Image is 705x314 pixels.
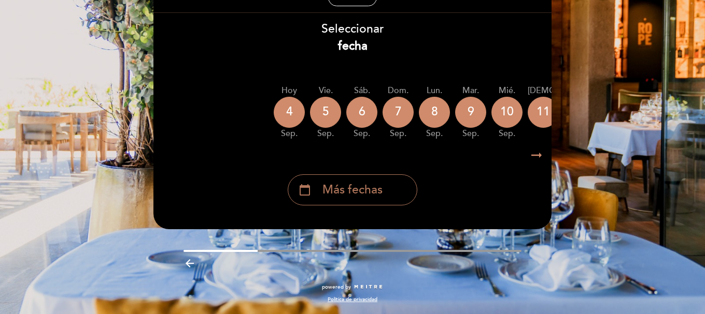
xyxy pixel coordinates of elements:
div: 9 [455,97,486,128]
div: Hoy [274,85,305,97]
i: arrow_right_alt [529,144,544,167]
div: sep. [310,128,341,140]
div: 10 [491,97,523,128]
div: 11 [528,97,559,128]
div: vie. [310,85,341,97]
div: 4 [274,97,305,128]
div: sep. [419,128,450,140]
div: Seleccionar [153,21,552,55]
i: arrow_backward [184,257,196,270]
div: sep. [455,128,486,140]
div: sáb. [346,85,377,97]
div: sep. [491,128,523,140]
a: powered by [322,283,383,291]
div: sep. [346,128,377,140]
div: 8 [419,97,450,128]
div: mar. [455,85,486,97]
i: calendar_today [299,181,311,199]
div: [DEMOGRAPHIC_DATA]. [528,85,621,97]
div: dom. [383,85,414,97]
div: sep. [383,128,414,140]
a: Política de privacidad [328,296,377,303]
span: powered by [322,283,351,291]
div: 5 [310,97,341,128]
div: mié. [491,85,523,97]
img: MEITRE [354,285,383,290]
b: fecha [338,39,368,53]
div: 7 [383,97,414,128]
div: sep. [528,128,621,140]
div: sep. [274,128,305,140]
span: Más fechas [322,182,383,199]
div: 6 [346,97,377,128]
div: lun. [419,85,450,97]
